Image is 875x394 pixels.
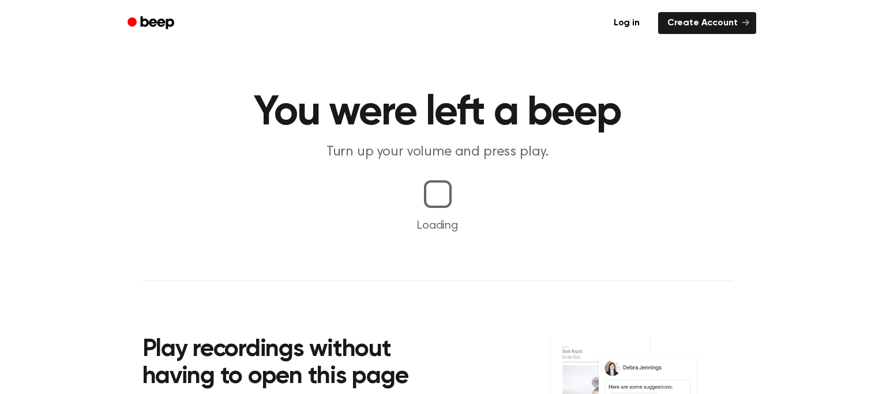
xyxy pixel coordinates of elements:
[658,12,756,34] a: Create Account
[142,336,453,391] h2: Play recordings without having to open this page
[216,143,659,162] p: Turn up your volume and press play.
[142,92,733,134] h1: You were left a beep
[119,12,185,35] a: Beep
[14,217,861,234] p: Loading
[602,10,651,36] a: Log in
